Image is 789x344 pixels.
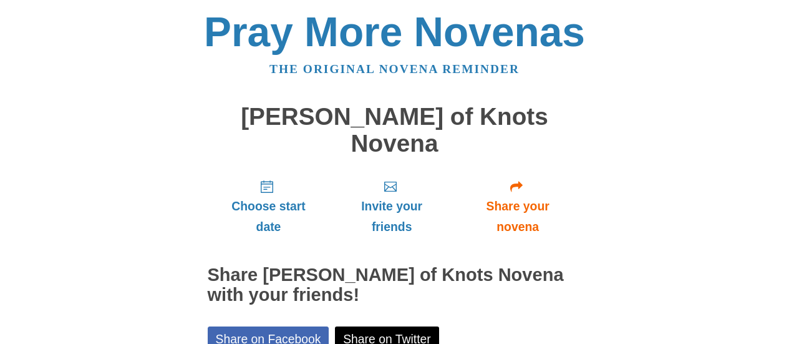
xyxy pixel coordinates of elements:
a: Choose start date [208,169,330,243]
span: Choose start date [220,196,317,237]
a: Share your novena [454,169,582,243]
h2: Share [PERSON_NAME] of Knots Novena with your friends! [208,265,582,305]
a: Pray More Novenas [204,9,585,55]
a: Invite your friends [329,169,453,243]
a: The original novena reminder [269,62,520,76]
span: Share your novena [467,196,569,237]
span: Invite your friends [342,196,441,237]
h1: [PERSON_NAME] of Knots Novena [208,104,582,157]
